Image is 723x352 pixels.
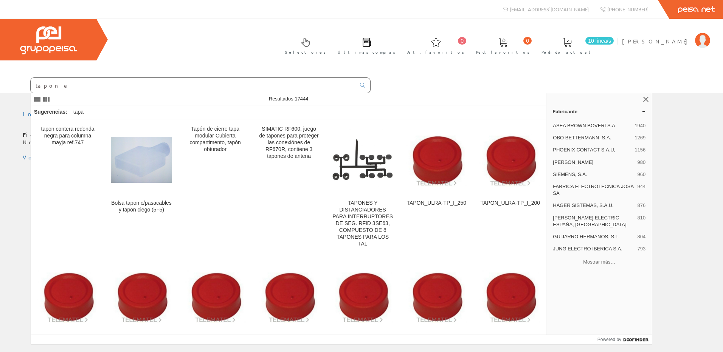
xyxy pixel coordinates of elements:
[185,270,246,323] img: TAPON_ULRA-TP_I_110
[31,107,69,117] div: Sugerencias:
[37,270,98,323] img: TAPON_ULRA-TP_I_160
[553,245,634,252] span: JUNG ELECTRO IBERICA S.A.
[553,122,631,129] span: ASEA BROWN BOVERI S.A.
[473,256,547,352] a: TAPON_ULRA-TP_I_50
[111,137,172,183] img: Bolsa tapon c/pasacables y tapon ciego (5+5)
[252,120,326,256] a: SIMATIC RF600, juego de tapones para proteger las conexiónes de RF670R, contiene 3 tapones de antena
[37,126,98,146] div: tapon contera redonda negra para columna mayja ref.747
[638,215,646,228] span: 810
[622,37,691,45] span: [PERSON_NAME]
[406,200,467,207] div: TAPON_ULRA-TP_I_250
[252,256,326,352] a: TAPON_ULRA-TP_I_90
[479,270,541,323] img: TAPON_ULRA-TP_I_50
[541,48,593,56] span: Pedido actual
[549,256,649,268] button: Mostrar más…
[597,335,652,344] a: Powered by
[638,183,646,197] span: 944
[178,120,252,256] a: Tapón de cierre tapa modular Cubierta compartimento, tapón obturador
[23,131,47,138] b: Ficha
[31,78,355,93] input: Buscar ...
[479,133,541,187] img: TAPON_ULRA-TP_I_200
[523,37,532,45] span: 0
[476,48,530,56] span: Ped. favoritos
[635,122,645,129] span: 1940
[458,37,466,45] span: 0
[338,48,396,56] span: Últimas compras
[406,133,467,187] img: TAPON_ULRA-TP_I_250
[553,233,634,240] span: GUIJARRO HERMANOS, S.L.
[23,154,54,161] a: Volver
[269,96,309,102] span: Resultados:
[295,96,308,102] span: 17444
[258,126,320,160] div: SIMATIC RF600, juego de tapones para proteger las conexiónes de RF670R, contiene 3 tapones de antena
[185,126,246,153] div: Tapón de cierre tapa modular Cubierta compartimento, tapón obturador
[553,171,634,178] span: SIEMENS, S.A.
[638,233,646,240] span: 804
[178,256,252,352] a: TAPON_ULRA-TP_I_110
[553,202,634,209] span: HAGER SISTEMAS, S.A.U.
[534,31,616,59] a: 10 línea/s Pedido actual
[400,256,473,352] a: TAPON_ULRA-TP_I_63
[553,159,634,166] span: [PERSON_NAME]
[23,161,700,168] div: © Grupo Peisa
[635,134,645,141] span: 1269
[23,110,55,117] a: Inicio
[285,48,326,56] span: Selectores
[31,120,104,256] a: tapon contera redonda negra para columna mayja ref.747
[553,147,631,153] span: PHOENIX CONTACT S.A.U,
[553,215,634,228] span: [PERSON_NAME] ELECTRIC ESPAÑA, [GEOGRAPHIC_DATA]
[332,129,393,190] img: TAPONES Y DISTANCIADORES PARA INTERRUPTORES DE SEG. RFID 3SE63, COMPUESTO DE 8 TAPONES PARA LOS TAL
[400,120,473,256] a: TAPON_ULRA-TP_I_250 TAPON_ULRA-TP_I_250
[607,6,649,12] span: [PHONE_NUMBER]
[635,147,645,153] span: 1156
[553,134,631,141] span: OBO BETTERMANN, S.A.
[585,37,614,45] span: 10 línea/s
[332,270,393,323] img: TAPON_ULRA-TP_I_75
[597,336,621,343] span: Powered by
[278,31,330,59] a: Selectores
[406,270,467,323] img: TAPON_ULRA-TP_I_63
[20,26,77,54] img: Grupo Peisa
[638,159,646,166] span: 980
[23,131,700,146] p: No he encontrado ningún registro para la referencia indicada.
[546,105,652,117] a: Fabricante
[105,256,178,352] a: TAPON_ULRA-TP_I_125
[638,245,646,252] span: 793
[258,270,320,323] img: TAPON_ULRA-TP_I_90
[332,200,393,247] div: TAPONES Y DISTANCIADORES PARA INTERRUPTORES DE SEG. RFID 3SE63, COMPUESTO DE 8 TAPONES PARA LOS TAL
[70,105,87,119] div: tapa
[407,48,464,56] span: Art. favoritos
[510,6,589,12] span: [EMAIL_ADDRESS][DOMAIN_NAME]
[638,171,646,178] span: 960
[326,120,399,256] a: TAPONES Y DISTANCIADORES PARA INTERRUPTORES DE SEG. RFID 3SE63, COMPUESTO DE 8 TAPONES PARA LOS T...
[638,202,646,209] span: 876
[111,270,172,323] img: TAPON_ULRA-TP_I_125
[553,183,634,197] span: FABRICA ELECTROTECNICA JOSA SA
[622,31,710,39] a: [PERSON_NAME]
[330,31,399,59] a: Últimas compras
[473,120,547,256] a: TAPON_ULRA-TP_I_200 TAPON_ULRA-TP_I_200
[31,256,104,352] a: TAPON_ULRA-TP_I_160
[111,200,172,213] div: Bolsa tapon c/pasacables y tapon ciego (5+5)
[105,120,178,256] a: Bolsa tapon c/pasacables y tapon ciego (5+5) Bolsa tapon c/pasacables y tapon ciego (5+5)
[479,200,541,207] div: TAPON_ULRA-TP_I_200
[326,256,399,352] a: TAPON_ULRA-TP_I_75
